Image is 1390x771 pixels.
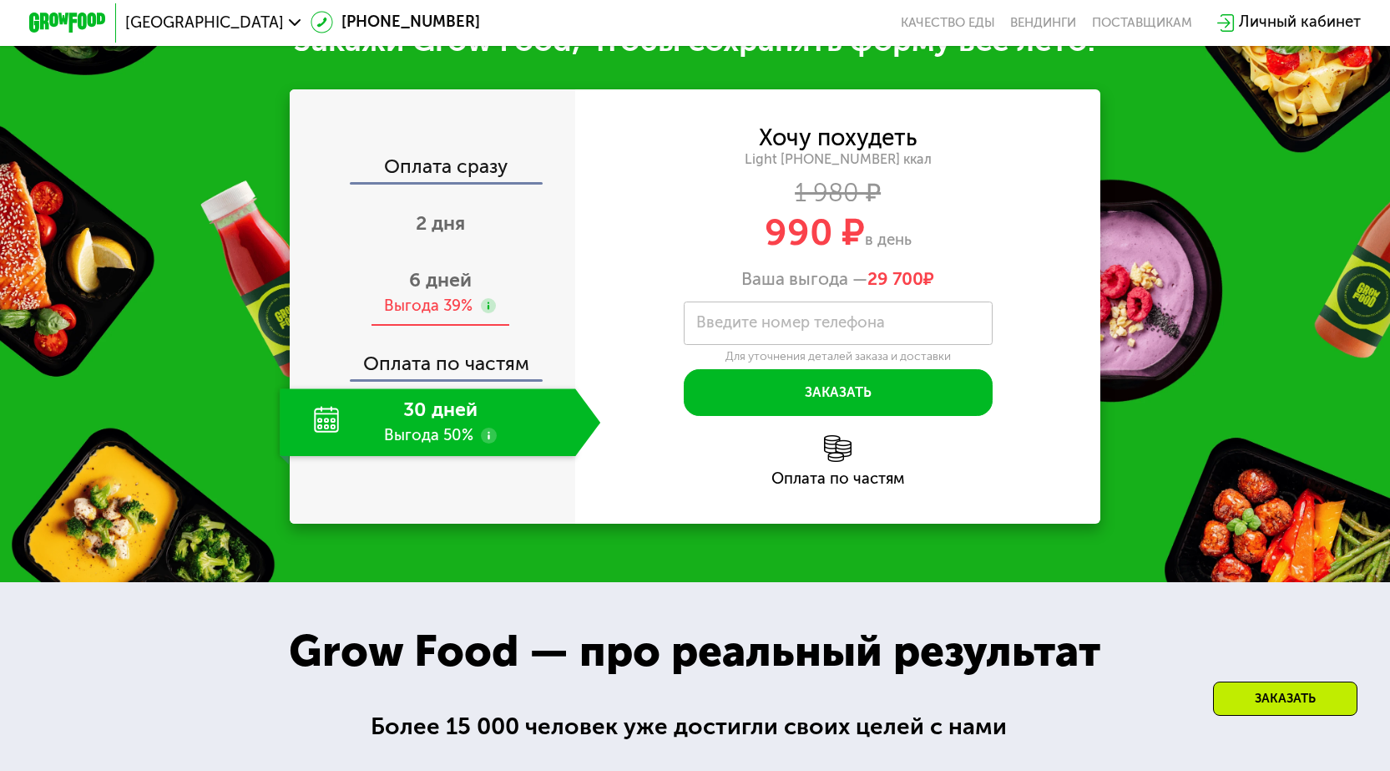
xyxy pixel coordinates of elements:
[575,471,1100,487] div: Оплата по частям
[416,211,465,235] span: 2 дня
[125,15,284,31] span: [GEOGRAPHIC_DATA]
[867,268,923,289] span: 29 700
[371,708,1019,744] div: Более 15 000 человек уже достигли своих целей с нами
[311,11,480,34] a: [PHONE_NUMBER]
[684,349,993,364] div: Для уточнения деталей заказа и доставки
[865,231,912,249] span: в день
[575,268,1100,289] div: Ваша выгода —
[575,151,1100,169] div: Light [PHONE_NUMBER] ккал
[696,317,885,328] label: Введите номер телефона
[765,211,865,254] span: 990 ₽
[291,335,575,379] div: Оплата по частям
[1213,682,1357,716] div: Заказать
[1010,15,1076,31] a: Вендинги
[759,127,917,149] div: Хочу похудеть
[1092,15,1192,31] div: поставщикам
[684,369,993,416] button: Заказать
[575,183,1100,205] div: 1 980 ₽
[257,618,1133,684] div: Grow Food — про реальный результат
[1239,11,1361,34] div: Личный кабинет
[384,296,473,317] div: Выгода 39%
[867,268,934,289] span: ₽
[409,268,472,292] span: 6 дней
[901,15,995,31] a: Качество еды
[291,157,575,182] div: Оплата сразу
[824,435,851,462] img: l6xcnZfty9opOoJh.png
